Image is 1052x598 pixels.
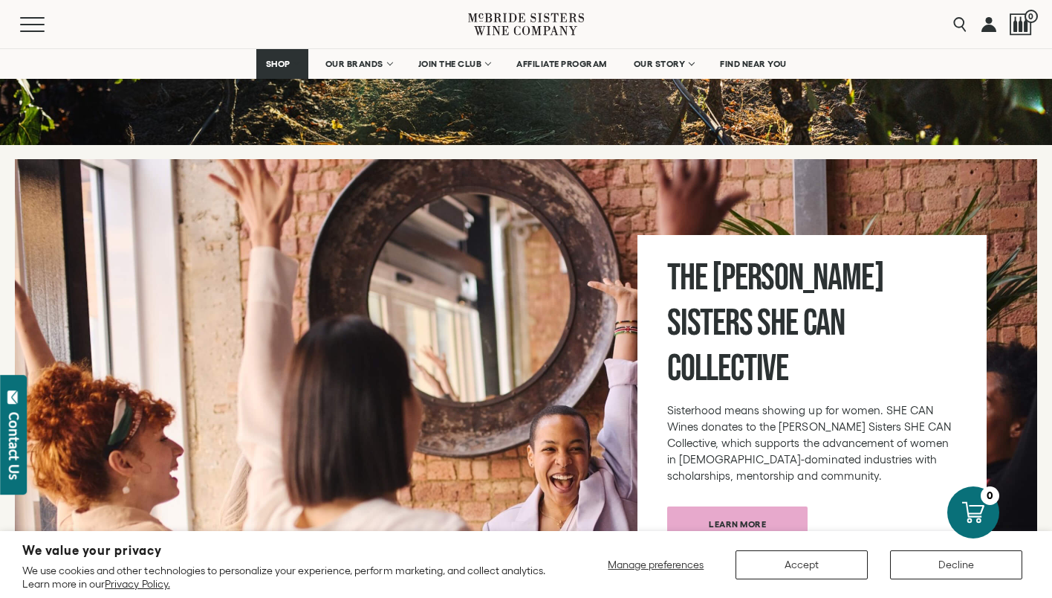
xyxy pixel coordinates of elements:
a: Privacy Policy. [105,578,169,590]
span: JOIN THE CLUB [418,59,482,69]
a: FIND NEAR YOU [710,49,796,79]
span: [PERSON_NAME] [712,256,883,300]
a: SHOP [256,49,308,79]
a: JOIN THE CLUB [409,49,500,79]
p: Sisterhood means showing up for women. SHE CAN Wines donates to the [PERSON_NAME] Sisters SHE CAN... [667,402,957,484]
a: Learn more [667,507,808,542]
span: OUR STORY [634,59,686,69]
a: OUR BRANDS [316,49,401,79]
button: Accept [736,550,868,579]
span: SHOP [266,59,291,69]
div: 0 [981,486,999,505]
button: Mobile Menu Trigger [20,17,74,32]
span: 0 [1025,10,1038,23]
a: AFFILIATE PROGRAM [507,49,617,79]
span: OUR BRANDS [325,59,383,69]
span: FIND NEAR YOU [720,59,787,69]
h2: We value your privacy [22,544,548,557]
button: Decline [890,550,1022,579]
span: Manage preferences [608,559,704,570]
span: SHE [757,301,797,346]
a: OUR STORY [624,49,704,79]
span: Sisters [667,301,753,346]
div: Contact Us [7,412,22,480]
span: AFFILIATE PROGRAM [516,59,607,69]
button: Manage preferences [599,550,713,579]
span: Learn more [683,509,792,538]
span: Collective [667,347,788,391]
p: We use cookies and other technologies to personalize your experience, perform marketing, and coll... [22,564,548,591]
span: CAN [803,301,845,346]
span: The [667,256,707,300]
